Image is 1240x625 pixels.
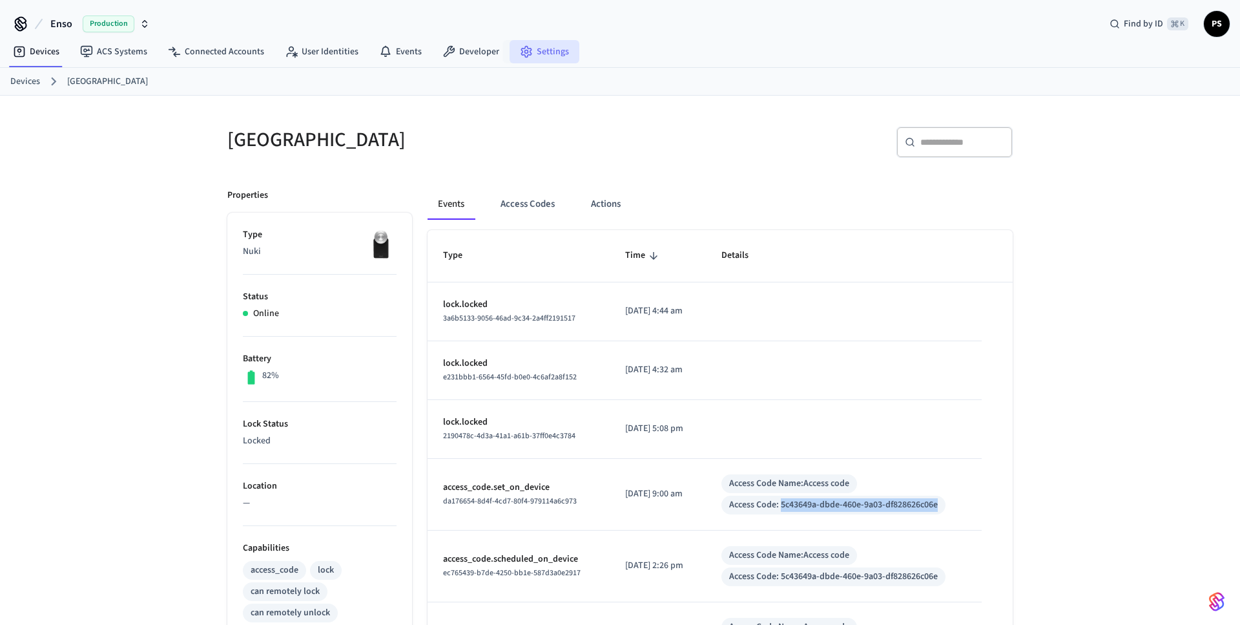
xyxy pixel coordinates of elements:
[625,422,690,436] p: [DATE] 5:08 pm
[443,298,594,312] p: lock.locked
[227,189,268,202] p: Properties
[243,480,397,493] p: Location
[262,369,279,383] p: 82%
[243,434,397,448] p: Locked
[243,496,397,510] p: —
[443,372,577,383] span: e231bbb1-6564-45fd-b0e0-4c6af2a8f152
[443,313,575,324] span: 3a6b5133-9056-46ad-9c34-2a4ff2191517
[428,189,1013,220] div: ant example
[625,246,662,266] span: Time
[251,585,320,599] div: can remotely lock
[50,16,72,32] span: Enso
[510,40,579,63] a: Settings
[443,553,594,566] p: access_code.scheduled_on_device
[729,549,849,562] div: Access Code Name: Access code
[625,559,690,573] p: [DATE] 2:26 pm
[158,40,274,63] a: Connected Accounts
[243,245,397,259] p: Nuki
[443,416,594,429] p: lock.locked
[243,290,397,304] p: Status
[625,363,690,377] p: [DATE] 4:32 am
[443,430,575,441] span: 2190478c-4d3a-41a1-a61b-37ff0e4c3784
[251,564,298,577] div: access_code
[364,228,397,260] img: Nuki Smart Lock 3.0 Pro Black, Front
[253,307,279,321] p: Online
[243,352,397,366] p: Battery
[1099,12,1199,36] div: Find by ID⌘ K
[729,498,938,512] div: Access Code: 5c43649a-dbde-460e-9a03-df828626c06e
[318,564,334,577] div: lock
[243,542,397,555] p: Capabilities
[1167,17,1188,30] span: ⌘ K
[625,487,690,501] p: [DATE] 9:00 am
[10,75,40,89] a: Devices
[1205,12,1228,36] span: PS
[243,418,397,431] p: Lock Status
[721,246,765,266] span: Details
[443,567,581,578] span: ec765439-b7de-4250-bb1e-587d3a0e2917
[227,127,612,153] h5: [GEOGRAPHIC_DATA]
[251,606,330,620] div: can remotely unlock
[729,477,849,491] div: Access Code Name: Access code
[3,40,70,63] a: Devices
[729,570,938,584] div: Access Code: 5c43649a-dbde-460e-9a03-df828626c06e
[581,189,631,220] button: Actions
[1124,17,1163,30] span: Find by ID
[83,16,134,32] span: Production
[490,189,565,220] button: Access Codes
[625,304,690,318] p: [DATE] 4:44 am
[443,246,479,266] span: Type
[428,189,475,220] button: Events
[274,40,369,63] a: User Identities
[432,40,510,63] a: Developer
[443,481,594,494] p: access_code.set_on_device
[1204,11,1230,37] button: PS
[443,357,594,370] p: lock.locked
[70,40,158,63] a: ACS Systems
[1209,591,1224,612] img: SeamLogoGradient.69752ec5.svg
[443,496,577,507] span: da176654-8d4f-4cd7-80f4-979114a6c973
[67,75,148,89] a: [GEOGRAPHIC_DATA]
[369,40,432,63] a: Events
[243,228,397,242] p: Type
